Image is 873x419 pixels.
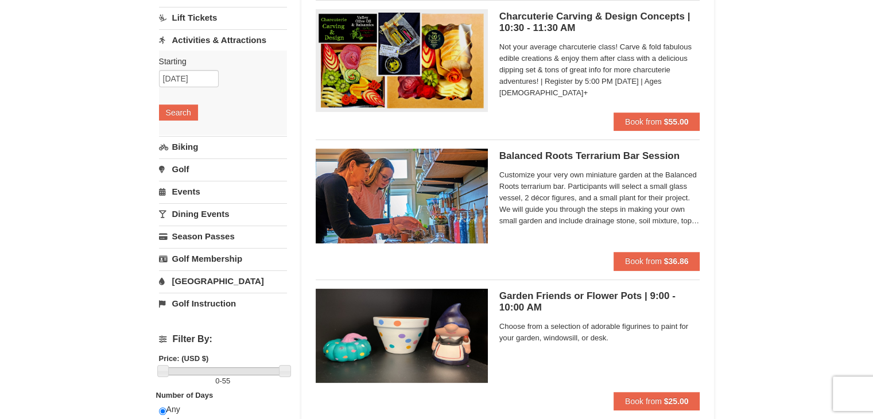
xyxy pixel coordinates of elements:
a: Lift Tickets [159,7,287,28]
a: Dining Events [159,203,287,224]
label: - [159,375,287,387]
a: Biking [159,136,287,157]
strong: $36.86 [664,257,689,266]
strong: $25.00 [664,397,689,406]
img: 18871151-30-393e4332.jpg [316,149,488,243]
a: Golf [159,158,287,180]
strong: Price: (USD $) [159,354,209,363]
a: Golf Membership [159,248,287,269]
span: Book from [625,257,662,266]
strong: $55.00 [664,117,689,126]
button: Book from $25.00 [614,392,700,410]
a: Season Passes [159,226,287,247]
span: Choose from a selection of adorable figurines to paint for your garden, windowsill, or desk. [499,321,700,344]
span: Customize your very own miniature garden at the Balanced Roots terrarium bar. Participants will s... [499,169,700,227]
label: Starting [159,56,278,67]
img: 18871151-79-7a7e7977.png [316,9,488,112]
span: Book from [625,397,662,406]
a: Activities & Attractions [159,29,287,51]
button: Search [159,104,198,121]
span: Book from [625,117,662,126]
strong: Number of Days [156,391,214,399]
h5: Garden Friends or Flower Pots | 9:00 - 10:00 AM [499,290,700,313]
img: 6619869-1483-111bd47b.jpg [316,289,488,383]
button: Book from $55.00 [614,112,700,131]
h5: Balanced Roots Terrarium Bar Session [499,150,700,162]
span: Not your average charcuterie class! Carve & fold fabulous edible creations & enjoy them after cla... [499,41,700,99]
span: 0 [215,377,219,385]
button: Book from $36.86 [614,252,700,270]
h5: Charcuterie Carving & Design Concepts | 10:30 - 11:30 AM [499,11,700,34]
a: [GEOGRAPHIC_DATA] [159,270,287,292]
span: 55 [222,377,230,385]
a: Golf Instruction [159,293,287,314]
a: Events [159,181,287,202]
h4: Filter By: [159,334,287,344]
